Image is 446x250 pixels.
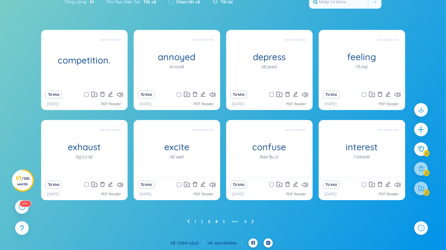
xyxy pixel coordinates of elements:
span: delete [377,92,383,97]
h1: /ˈfiːlɪŋ/ [356,63,368,70]
span: delete [100,92,105,97]
span: edit [200,92,206,97]
button: delete [100,180,105,189]
p: [DATE] [325,191,337,197]
span: delete [100,182,105,187]
sup: 578 [20,201,31,207]
span: delete [192,92,198,97]
a: PDF Reader [194,101,214,107]
h1: interest [319,142,405,152]
button: edit [200,180,206,189]
span: edit [108,182,113,187]
h1: annoyed [134,52,220,62]
span: delete [285,182,290,187]
a: 3 [208,217,210,226]
button: edit [108,90,113,99]
button: Từ khó [138,91,155,99]
span: / 100 words [17,176,29,186]
p: [DATE] [47,191,59,197]
p: [DATE] [232,101,244,107]
h1: /ˈɪntrəst/ [354,154,370,160]
button: edit [385,90,391,99]
a: PDF Reader [286,101,307,107]
span: delete [285,92,290,97]
button: Từ khó [45,91,62,99]
a: PDF Reader [101,191,122,197]
h1: feeling [319,52,405,62]
button: delete [377,90,383,99]
a: PDF Reader [379,101,399,107]
p: [DATE] [325,101,337,107]
span: delete [192,182,198,187]
a: 1 [194,217,196,226]
button: Từ khó [323,91,340,99]
p: [DATE] [140,191,152,197]
a: PDF Reader [379,191,399,197]
div: Về [170,240,204,246]
button: edit [293,180,298,189]
p: [DATE] [232,191,244,197]
span: edit [108,92,113,97]
a: PDF Reader [101,101,122,107]
h1: competition. [41,55,128,66]
button: Từ khó [230,181,247,189]
a: WordsMine [214,240,242,246]
a: 8 [244,217,247,226]
button: edit [385,180,391,189]
a: 2 [201,217,203,226]
button: Từ khó [45,181,62,189]
span: edit [293,92,298,97]
a: 4 [215,217,218,226]
li: Next 5 Pages [230,217,239,226]
span: ••• [230,217,239,226]
li: Previous Page [187,217,190,226]
h1: /kənˈfjuːz/ [260,154,278,160]
h3: 61 [16,175,29,186]
p: [DATE] [140,101,152,107]
span: plus [417,126,425,133]
li: Next Page [252,217,254,226]
a: 5 [223,217,225,226]
button: delete [100,90,105,99]
p: [DATE] [47,101,59,107]
a: PDF Reader [194,191,214,197]
button: Từ khó [230,91,247,99]
span: edit [385,182,391,187]
button: delete [285,90,290,99]
h1: exhaust [41,142,128,152]
span: edit [293,182,298,187]
h1: /dɪˈpres/ [262,63,277,70]
button: edit [108,180,113,189]
h1: excite [134,142,220,152]
a: Chính sách [177,240,204,246]
button: edit [200,90,206,99]
span: edit [385,92,391,97]
button: delete [285,180,290,189]
button: delete [192,90,198,99]
span: delete [377,182,383,187]
button: delete [377,180,383,189]
button: Từ khó [138,181,155,189]
h1: confuse [226,142,313,152]
span: edit [200,182,206,187]
h1: /ɪɡˈzɔːst/ [76,154,93,160]
a: PDF Reader [286,191,307,197]
div: Về [207,240,242,246]
button: edit [293,90,298,99]
h1: /əˈnɔɪd/ [169,63,184,70]
h1: depress [226,52,313,62]
button: delete [192,180,198,189]
button: Từ khó [323,181,340,189]
h1: /ɪkˈsaɪt/ [170,154,184,160]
